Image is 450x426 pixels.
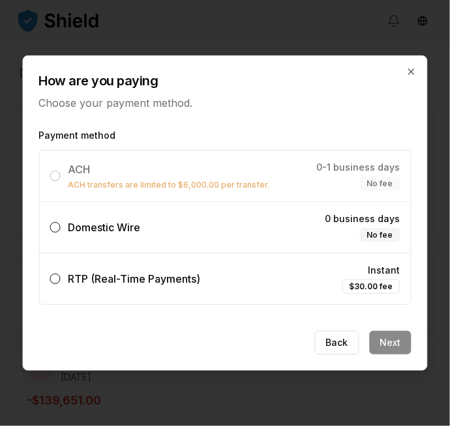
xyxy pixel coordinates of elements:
span: 0 business days [325,212,400,225]
p: ACH transfers are limited to $6,000.00 per transfer. [68,180,270,190]
span: RTP (Real-Time Payments) [68,272,201,285]
label: Payment method [39,129,412,142]
div: No fee [360,228,400,242]
span: Instant [368,264,400,277]
h2: How are you paying [39,72,412,90]
button: Domestic Wire0 business daysNo fee [50,222,61,233]
div: $30.00 fee [342,279,400,294]
span: Domestic Wire [68,221,141,234]
span: 0-1 business days [317,161,400,174]
div: No fee [360,177,400,191]
button: Back [315,331,359,354]
span: ACH [68,163,91,176]
button: ACHACH transfers are limited to $6,000.00 per transfer.0-1 business daysNo fee [50,171,61,181]
p: Choose your payment method. [39,95,412,111]
button: RTP (Real-Time Payments)Instant$30.00 fee [50,274,61,284]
